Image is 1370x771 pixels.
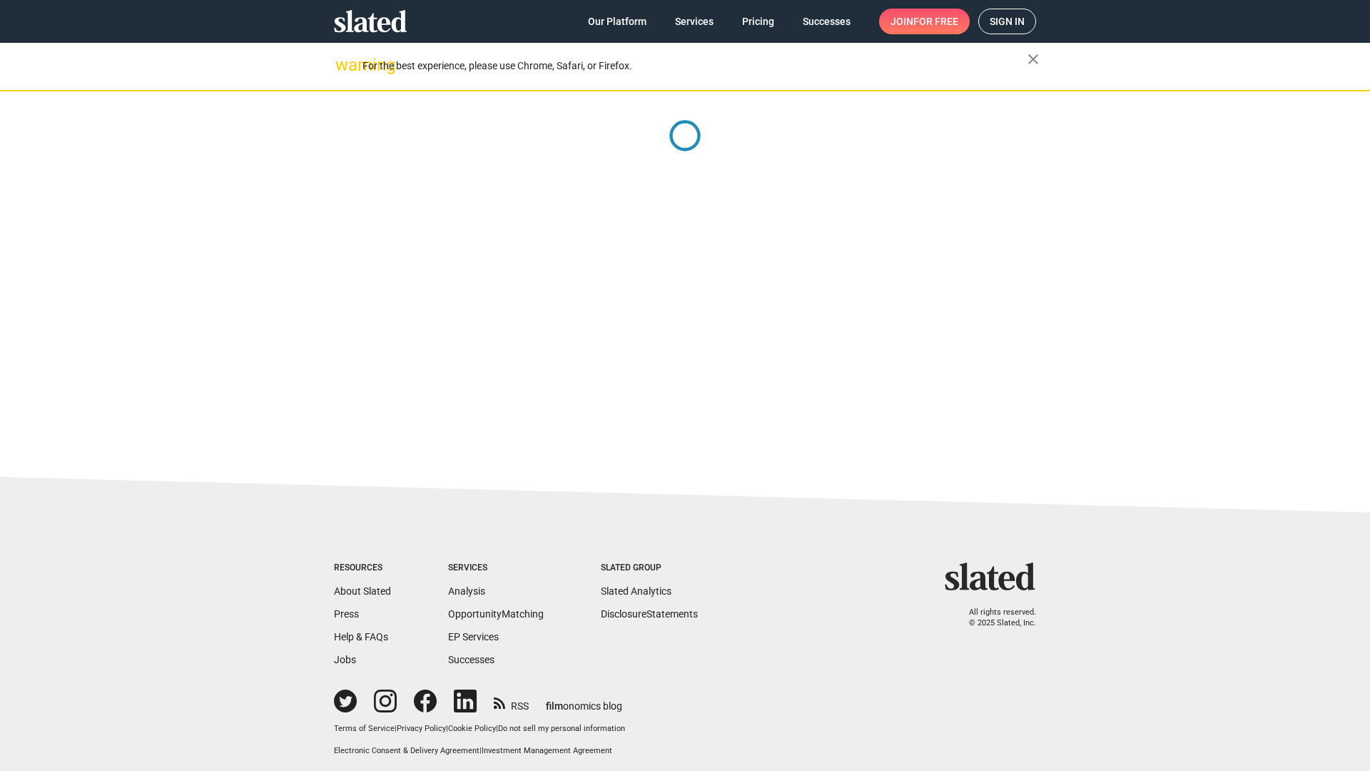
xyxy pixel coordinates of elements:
[675,9,714,34] span: Services
[448,654,494,665] a: Successes
[954,608,1036,628] p: All rights reserved. © 2025 Slated, Inc.
[479,746,482,755] span: |
[334,585,391,597] a: About Slated
[664,9,725,34] a: Services
[334,563,391,574] div: Resources
[362,56,1027,76] div: For the best experience, please use Chrome, Safari, or Firefox.
[494,691,529,713] a: RSS
[601,608,698,620] a: DisclosureStatements
[803,9,851,34] span: Successes
[334,654,356,665] a: Jobs
[742,9,774,34] span: Pricing
[397,724,446,733] a: Privacy Policy
[879,9,970,34] a: Joinfor free
[448,631,499,642] a: EP Services
[588,9,646,34] span: Our Platform
[334,608,359,620] a: Press
[448,608,544,620] a: OpportunityMatching
[890,9,958,34] span: Join
[496,724,498,733] span: |
[1025,51,1042,68] mat-icon: close
[446,724,448,733] span: |
[601,585,671,597] a: Slated Analytics
[334,746,479,755] a: Electronic Consent & Delivery Agreement
[482,746,612,755] a: Investment Management Agreement
[601,563,698,574] div: Slated Group
[731,9,786,34] a: Pricing
[978,9,1036,34] a: Sign in
[913,9,958,34] span: for free
[546,700,563,712] span: film
[334,631,388,642] a: Help & FAQs
[448,563,544,574] div: Services
[546,688,622,713] a: filmonomics blog
[334,724,395,733] a: Terms of Service
[498,724,625,735] button: Do not sell my personal information
[448,724,496,733] a: Cookie Policy
[577,9,658,34] a: Our Platform
[448,585,485,597] a: Analysis
[791,9,862,34] a: Successes
[335,56,352,74] mat-icon: warning
[990,9,1025,34] span: Sign in
[395,724,397,733] span: |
